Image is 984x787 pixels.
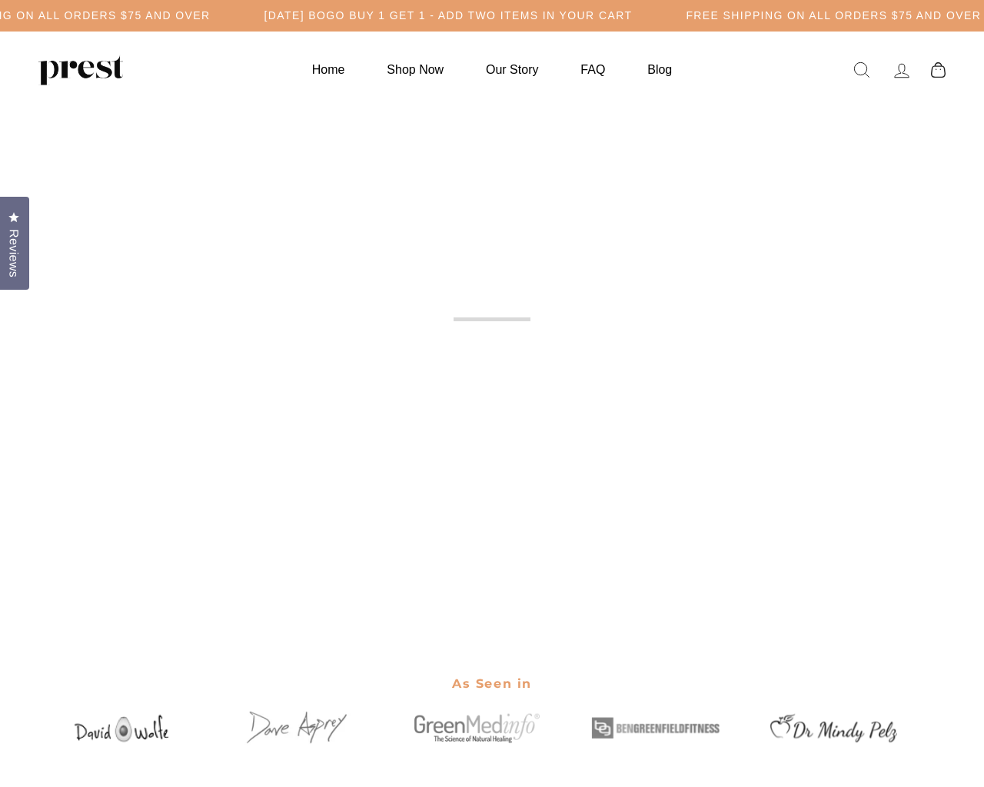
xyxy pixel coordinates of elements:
a: Blog [628,55,691,85]
a: Our Story [467,55,557,85]
a: Home [293,55,364,85]
h2: As Seen in [42,666,942,701]
a: Shop Now [367,55,463,85]
h5: [DATE] BOGO BUY 1 GET 1 - ADD TWO ITEMS IN YOUR CART [264,9,633,22]
h5: Free Shipping on all orders $75 and over [686,9,981,22]
img: PREST ORGANICS [38,55,123,85]
ul: Primary [293,55,691,85]
a: FAQ [561,55,624,85]
span: Reviews [4,229,24,277]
